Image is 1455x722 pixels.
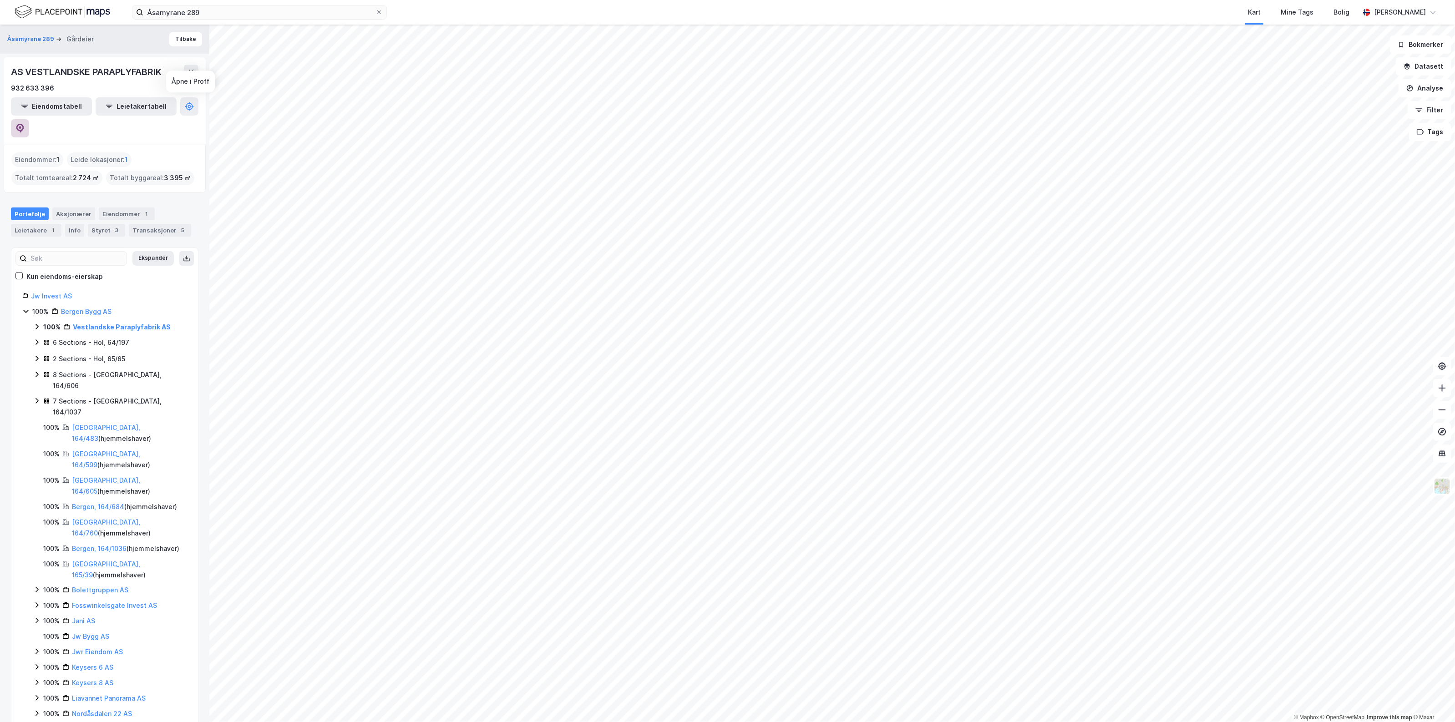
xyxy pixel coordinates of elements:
div: Aksjonærer [52,207,95,220]
a: Nordåsdalen 22 AS [72,710,132,717]
div: ( hjemmelshaver ) [72,543,179,554]
button: Tags [1409,123,1451,141]
a: Bergen, 164/684 [72,503,124,510]
div: 100% [43,543,60,554]
div: 100% [43,422,60,433]
a: Fosswinkelsgate Invest AS [72,601,157,609]
div: 932 633 396 [11,83,54,94]
div: ( hjemmelshaver ) [72,449,187,470]
button: Filter [1408,101,1451,119]
div: Styret [88,224,125,237]
div: Eiendommer : [11,152,63,167]
a: [GEOGRAPHIC_DATA], 164/605 [72,476,140,495]
div: Kun eiendoms-eierskap [26,271,103,282]
div: 100% [43,559,60,570]
div: 100% [43,708,60,719]
div: Kart [1248,7,1261,18]
div: ( hjemmelshaver ) [72,517,187,539]
div: 100% [43,693,60,704]
button: Ekspander [132,251,174,266]
a: [GEOGRAPHIC_DATA], 164/599 [72,450,140,469]
img: Z [1434,478,1451,495]
a: [GEOGRAPHIC_DATA], 164/483 [72,424,140,442]
div: 6 Sections - Hol, 64/197 [53,337,129,348]
div: Totalt tomteareal : [11,171,102,185]
div: 100% [43,501,60,512]
a: Bergen Bygg AS [61,308,112,315]
div: Eiendommer [99,207,155,220]
a: Jw Invest AS [31,292,72,300]
div: 100% [43,631,60,642]
a: Improve this map [1367,714,1412,721]
div: AS VESTLANDSKE PARAPLYFABRIK [11,65,163,79]
div: 7 Sections - [GEOGRAPHIC_DATA], 164/1037 [53,396,187,418]
button: Bokmerker [1390,35,1451,54]
a: Keysers 6 AS [72,663,113,671]
div: 100% [43,585,60,596]
button: Tilbake [169,32,202,46]
div: Leide lokasjoner : [67,152,132,167]
div: 1 [49,226,58,235]
div: Portefølje [11,207,49,220]
div: 100% [43,322,61,333]
input: Søk [27,252,127,265]
a: OpenStreetMap [1321,714,1365,721]
span: 1 [56,154,60,165]
div: ( hjemmelshaver ) [72,501,177,512]
input: Søk på adresse, matrikkel, gårdeiere, leietakere eller personer [143,5,375,19]
a: Jwr Eiendom AS [72,648,123,656]
button: Eiendomstabell [11,97,92,116]
a: [GEOGRAPHIC_DATA], 165/39 [72,560,140,579]
button: Åsamyrane 289 [7,35,56,44]
div: ( hjemmelshaver ) [72,559,187,581]
div: ( hjemmelshaver ) [72,475,187,497]
div: 100% [43,475,60,486]
div: 100% [43,600,60,611]
div: Leietakere [11,224,61,237]
div: ( hjemmelshaver ) [72,422,187,444]
a: Jani AS [72,617,95,625]
div: 100% [32,306,49,317]
div: [PERSON_NAME] [1374,7,1426,18]
div: 100% [43,517,60,528]
button: Datasett [1396,57,1451,76]
a: [GEOGRAPHIC_DATA], 164/760 [72,518,140,537]
div: Transaksjoner [129,224,191,237]
div: Info [65,224,84,237]
img: logo.f888ab2527a4732fd821a326f86c7f29.svg [15,4,110,20]
iframe: Chat Widget [1409,678,1455,722]
div: 100% [43,449,60,459]
div: 8 Sections - [GEOGRAPHIC_DATA], 164/606 [53,369,187,391]
div: 100% [43,616,60,626]
a: Bergen, 164/1036 [72,545,127,552]
a: Mapbox [1294,714,1319,721]
div: 100% [43,662,60,673]
div: 5 [178,226,188,235]
span: 3 395 ㎡ [164,172,191,183]
div: 100% [43,646,60,657]
span: 2 724 ㎡ [73,172,99,183]
div: Mine Tags [1281,7,1313,18]
div: 3 [112,226,122,235]
a: Jw Bygg AS [72,632,109,640]
a: Keysers 8 AS [72,679,113,687]
div: 1 [142,209,151,218]
div: Totalt byggareal : [106,171,194,185]
div: 2 Sections - Hol, 65/65 [53,353,125,364]
button: Leietakertabell [96,97,177,116]
a: Bolettgruppen AS [72,586,128,594]
div: 100% [43,677,60,688]
span: 1 [125,154,128,165]
button: Analyse [1399,79,1451,97]
a: Vestlandske Paraplyfabrik AS [73,323,171,331]
div: Gårdeier [66,34,94,45]
div: Bolig [1333,7,1349,18]
a: Liavannet Panorama AS [72,694,146,702]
